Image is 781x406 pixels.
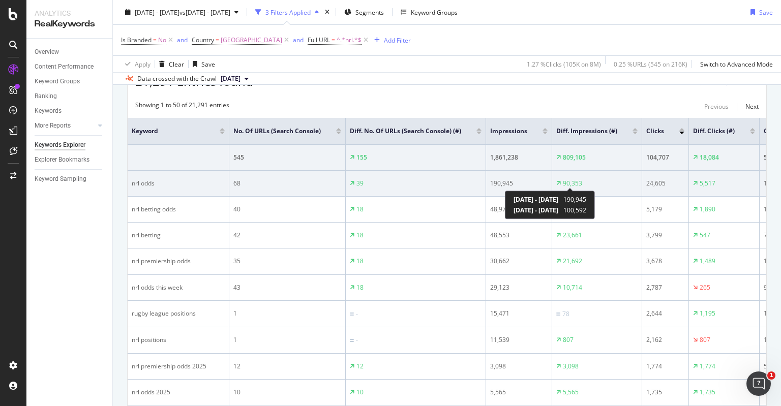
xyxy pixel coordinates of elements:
div: Showing 1 to 50 of 21,291 entries [135,101,229,113]
div: 1,861,238 [490,153,548,162]
div: 18 [356,257,364,266]
div: 30,662 [490,257,548,266]
span: Keyword [132,127,204,136]
div: 3 Filters Applied [265,8,311,16]
a: Content Performance [35,61,105,72]
div: 190,945 [490,179,548,188]
div: 104,707 [646,153,684,162]
button: [DATE] - [DATE]vs[DATE] - [DATE] [121,4,243,20]
span: No. of URLs (Search Console) [233,127,321,136]
div: More Reports [35,120,71,131]
span: 2025 Jun. 26th [221,74,241,83]
a: Overview [35,47,105,57]
div: 5,517 [700,179,715,188]
div: 15,471 [490,309,548,318]
div: 43 [233,283,341,292]
div: 18,084 [700,153,719,162]
button: Clear [155,56,184,72]
div: 10,714 [563,283,582,292]
button: Apply [121,56,151,72]
div: Keyword Groups [35,76,80,87]
div: 3,799 [646,231,684,240]
span: Segments [355,8,384,16]
div: Keyword Groups [411,8,458,16]
div: 90,353 [563,179,582,188]
div: 68 [233,179,341,188]
div: - [356,336,358,345]
span: 100,592 [563,206,586,214]
div: Ranking [35,91,57,102]
div: Explorer Bookmarks [35,154,89,165]
div: 12 [233,362,341,371]
div: Apply [135,59,151,68]
div: 809,105 [563,153,586,162]
button: Save [746,4,773,20]
div: 48,971 [490,205,548,214]
span: Diff. Clicks (#) [693,127,735,136]
span: = [332,36,335,44]
div: - [356,309,358,319]
div: 1,489 [700,257,715,266]
span: [DATE] - [DATE] [514,195,558,204]
div: 2,644 [646,309,684,318]
div: nrl odds this week [132,283,225,292]
div: 1,735 [700,388,715,397]
div: and [293,36,304,44]
img: Equal [350,313,354,316]
button: Previous [704,101,729,113]
span: [DATE] - [DATE] [514,206,558,214]
div: 2,787 [646,283,684,292]
span: No [158,33,166,47]
div: 11,539 [490,335,548,345]
a: Keyword Groups [35,76,105,87]
span: = [216,36,219,44]
div: nrl premiership odds [132,257,225,266]
div: 29,123 [490,283,548,292]
div: nrl premiership odds 2025 [132,362,225,371]
div: Switch to Advanced Mode [700,59,773,68]
div: 547 [700,231,710,240]
div: 1.27 % Clicks ( 105K on 8M ) [527,59,601,68]
div: 1,195 [700,309,715,318]
div: 807 [563,335,574,345]
span: Diff. No. of URLs (Search Console) (#) [350,127,461,136]
div: 24,605 [646,179,684,188]
div: Next [745,102,759,111]
div: 21,692 [563,257,582,266]
div: 10 [233,388,341,397]
div: rugby league positions [132,309,225,318]
img: Equal [556,313,560,316]
div: 155 [356,153,367,162]
div: 10 [356,388,364,397]
div: 1,890 [700,205,715,214]
div: Save [759,8,773,16]
img: Equal [350,339,354,342]
div: 5,179 [646,205,684,214]
div: Keyword Sampling [35,174,86,184]
div: 1,774 [700,362,715,371]
div: 39 [356,179,364,188]
div: 5,565 [490,388,548,397]
div: 35 [233,257,341,266]
div: 18 [356,231,364,240]
div: nrl betting odds [132,205,225,214]
button: [DATE] [217,73,253,85]
div: 23,661 [563,231,582,240]
div: nrl positions [132,335,225,345]
button: Segments [340,4,388,20]
span: CTR [764,127,775,136]
div: 18 [356,283,364,292]
div: 1,774 [646,362,684,371]
div: Analytics [35,8,104,18]
a: Ranking [35,91,105,102]
div: 2,162 [646,335,684,345]
div: 1 [233,309,341,318]
div: 807 [700,335,710,345]
div: nrl odds [132,179,225,188]
div: Keywords [35,106,62,116]
div: Clear [169,59,184,68]
span: = [153,36,157,44]
div: 48,553 [490,231,548,240]
a: Keywords Explorer [35,140,105,150]
button: Next [745,101,759,113]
